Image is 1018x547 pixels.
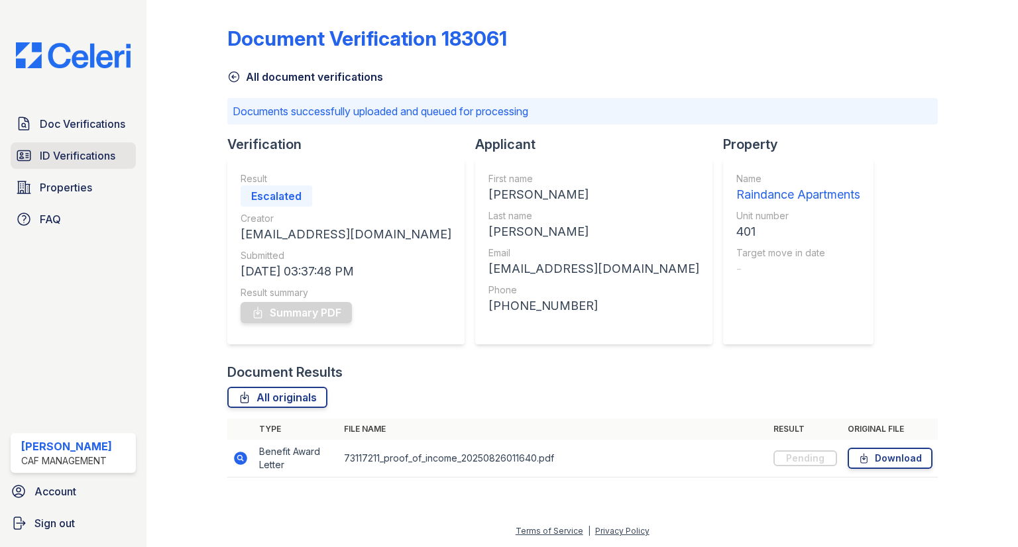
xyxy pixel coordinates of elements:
span: ID Verifications [40,148,115,164]
a: All document verifications [227,69,383,85]
div: CAF Management [21,454,112,468]
a: Doc Verifications [11,111,136,137]
th: Type [254,419,339,440]
a: FAQ [11,206,136,232]
a: ID Verifications [11,142,136,169]
a: Download [848,448,933,469]
div: [PERSON_NAME] [21,438,112,454]
div: Submitted [241,249,451,262]
div: Email [488,246,699,260]
th: Original file [842,419,938,440]
span: Doc Verifications [40,116,125,132]
div: [PERSON_NAME] [488,223,699,241]
a: Terms of Service [516,526,583,536]
div: [PERSON_NAME] [488,185,699,204]
span: Account [34,483,76,499]
div: Target move in date [736,246,860,260]
div: Document Verification 183061 [227,26,507,50]
div: 401 [736,223,860,241]
img: CE_Logo_Blue-a8612792a0a2168367f1c8372b55b34899dd931a85d93a1a3d3e32e68fde9ad4.png [5,42,141,68]
div: [PHONE_NUMBER] [488,297,699,315]
div: [EMAIL_ADDRESS][DOMAIN_NAME] [241,225,451,244]
td: 73117211_proof_of_income_20250826011640.pdf [339,440,768,477]
div: Creator [241,212,451,225]
div: Property [723,135,884,154]
th: Result [768,419,842,440]
div: Verification [227,135,475,154]
div: Result summary [241,286,451,299]
div: Pending [773,450,837,466]
td: Benefit Award Letter [254,440,339,477]
div: Applicant [475,135,723,154]
div: Document Results [227,363,343,381]
a: All originals [227,387,327,408]
div: Result [241,172,451,185]
span: FAQ [40,211,61,227]
div: Phone [488,283,699,297]
th: File name [339,419,768,440]
div: [DATE] 03:37:48 PM [241,262,451,281]
div: Name [736,172,860,185]
span: Properties [40,179,92,195]
div: Last name [488,209,699,223]
div: | [588,526,591,536]
div: Raindance Apartments [736,185,860,204]
div: First name [488,172,699,185]
div: Unit number [736,209,860,223]
a: Name Raindance Apartments [736,172,860,204]
p: Documents successfully uploaded and queued for processing [233,103,933,119]
a: Properties [11,174,136,201]
div: Escalated [241,185,312,207]
div: - [736,260,860,278]
a: Sign out [5,510,141,536]
a: Privacy Policy [595,526,650,536]
a: Account [5,478,141,505]
div: [EMAIL_ADDRESS][DOMAIN_NAME] [488,260,699,278]
span: Sign out [34,515,75,531]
